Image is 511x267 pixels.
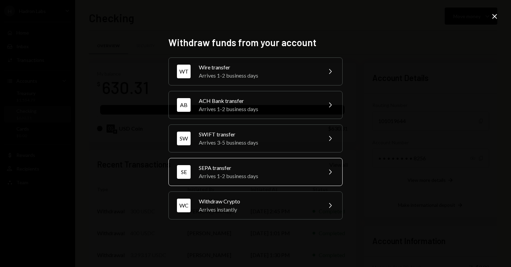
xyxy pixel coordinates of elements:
button: WTWire transferArrives 1-2 business days [168,57,343,85]
button: SWSWIFT transferArrives 3-5 business days [168,124,343,152]
div: AB [177,98,191,112]
div: WC [177,199,191,212]
div: SWIFT transfer [199,130,318,138]
div: Arrives 1-2 business days [199,71,318,80]
button: SESEPA transferArrives 1-2 business days [168,158,343,186]
div: Arrives 1-2 business days [199,172,318,180]
div: Arrives 3-5 business days [199,138,318,147]
div: Wire transfer [199,63,318,71]
button: ABACH Bank transferArrives 1-2 business days [168,91,343,119]
div: SW [177,132,191,145]
h2: Withdraw funds from your account [168,36,343,49]
div: ACH Bank transfer [199,97,318,105]
div: WT [177,65,191,78]
button: WCWithdraw CryptoArrives instantly [168,191,343,219]
div: Arrives instantly [199,205,318,214]
div: SEPA transfer [199,164,318,172]
div: Arrives 1-2 business days [199,105,318,113]
div: Withdraw Crypto [199,197,318,205]
div: SE [177,165,191,179]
